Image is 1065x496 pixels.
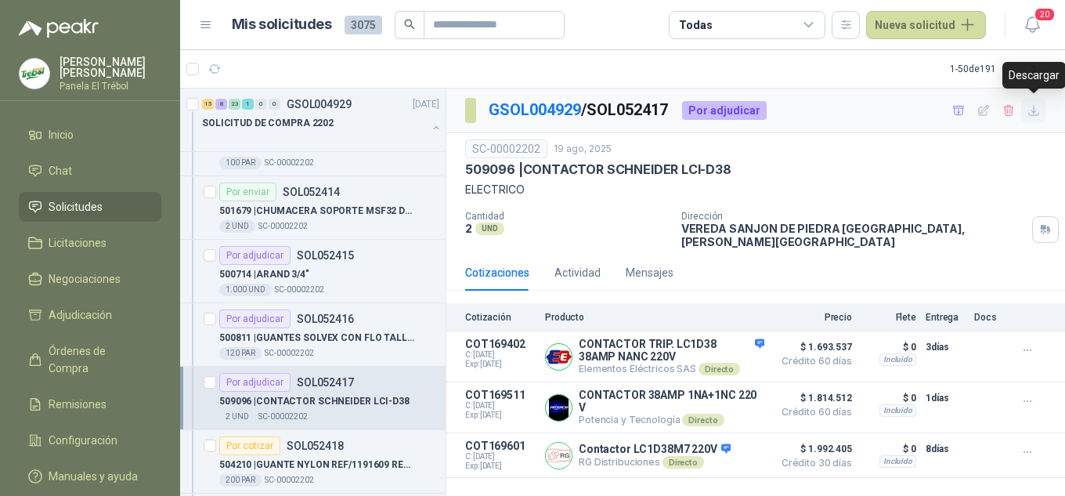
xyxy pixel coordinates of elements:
span: C: [DATE] [465,401,536,411]
p: $ 0 [861,440,916,458]
div: Incluido [879,353,916,366]
img: Company Logo [20,59,49,89]
p: COT169511 [465,389,536,401]
p: SOL052414 [283,186,340,197]
p: 504210 | GUANTE NYLON REF/1191609 RECUBIERTOS MEFLEX [219,458,414,472]
span: Remisiones [49,396,106,413]
div: 0 [269,99,280,110]
p: COT169402 [465,338,536,350]
div: Por adjudicar [219,246,291,265]
span: Inicio [49,126,74,143]
a: Por adjudicarSOL052416500811 |GUANTES SOLVEX CON FLO TALLA 10120 PARSC-00002202 [180,303,446,367]
div: Por enviar [219,183,276,201]
button: 20 [1018,11,1046,39]
a: 15 8 23 1 0 0 GSOL004929[DATE] SOLICITUD DE COMPRA 2202 [202,95,442,145]
p: 509096 | CONTACTOR SCHNEIDER LCI-D38 [219,394,410,409]
p: $ 0 [861,389,916,407]
span: Chat [49,162,72,179]
div: Directo [699,363,740,375]
div: 200 PAR [219,474,262,487]
div: Actividad [554,264,601,281]
p: 500714 | ARAND 3/4" [219,267,309,282]
div: 1 [242,99,254,110]
p: Cotización [465,312,536,323]
p: 509096 | CONTACTOR SCHNEIDER LCI-D38 [465,161,731,178]
span: Adjudicación [49,306,112,324]
p: 500811 | GUANTES SOLVEX CON FLO TALLA 10 [219,331,414,346]
div: Todas [679,16,712,34]
a: Chat [19,156,161,186]
p: CONTACTOR 38AMP 1NA+1NC 220 V [579,389,764,414]
a: Remisiones [19,389,161,419]
div: 100 PAR [219,157,262,169]
img: Company Logo [546,395,572,421]
h1: Mis solicitudes [232,13,332,36]
a: Configuración [19,425,161,455]
p: SC-00002202 [265,347,314,360]
a: Adjudicación [19,300,161,330]
div: Mensajes [626,264,673,281]
div: 23 [229,99,240,110]
p: SC-00002202 [275,284,324,296]
p: Elementos Eléctricos SAS [579,363,764,375]
p: 501679 | CHUMACERA SOPORTE MSF32 DE 2" [219,204,414,219]
p: Cantidad [465,211,669,222]
p: Panela El Trébol [60,81,161,91]
a: Inicio [19,120,161,150]
p: SOL052418 [287,440,344,451]
div: Directo [662,456,704,469]
a: Por cotizarSOL052418504210 |GUANTE NYLON REF/1191609 RECUBIERTOS MEFLEX200 PARSC-00002202 [180,430,446,494]
p: ELECTRICO [465,181,1046,198]
p: SC-00002202 [258,220,308,233]
p: 2 [465,222,472,235]
p: [DATE] [413,97,439,112]
span: Exp: [DATE] [465,411,536,420]
span: $ 1.693.537 [774,338,852,357]
div: Por cotizar [219,436,280,455]
p: Entrega [926,312,965,323]
p: SC-00002202 [265,157,314,169]
div: 2 UND [219,411,255,423]
span: Solicitudes [49,198,103,215]
p: RG Distribuciones [579,456,731,469]
p: [PERSON_NAME] [PERSON_NAME] [60,56,161,78]
div: 0 [255,99,267,110]
div: 1.000 UND [219,284,272,296]
span: $ 1.814.512 [774,389,852,407]
span: Crédito 60 días [774,357,852,366]
p: Dirección [681,211,1026,222]
p: Contactor LC1D38M7 220V [579,443,731,457]
a: Órdenes de Compra [19,336,161,383]
p: VEREDA SANJON DE PIEDRA [GEOGRAPHIC_DATA] , [PERSON_NAME][GEOGRAPHIC_DATA] [681,222,1026,248]
span: C: [DATE] [465,452,536,462]
p: 19 ago, 2025 [554,142,612,157]
a: Licitaciones [19,228,161,258]
a: Solicitudes [19,192,161,222]
div: 2 UND [219,220,255,233]
div: Incluido [879,404,916,417]
p: Docs [974,312,1005,323]
div: 1 - 50 de 191 [950,56,1046,81]
button: Nueva solicitud [866,11,986,39]
a: Manuales y ayuda [19,462,161,491]
div: Cotizaciones [465,264,529,281]
img: Logo peakr [19,19,99,38]
div: UND [475,223,504,235]
span: Crédito 60 días [774,407,852,417]
p: SOL052416 [297,313,354,324]
p: $ 0 [861,338,916,357]
p: 1 días [926,389,965,407]
p: CONTACTOR TRIP. LC1D38 38AMP NANC 220V [579,338,764,363]
a: Por adjudicarSOL052417509096 |CONTACTOR SCHNEIDER LCI-D382 UNDSC-00002202 [180,367,446,430]
span: Exp: [DATE] [465,360,536,369]
p: 8 días [926,440,965,458]
span: search [404,19,415,30]
img: Company Logo [546,443,572,469]
div: Por adjudicar [219,373,291,392]
span: 3075 [345,16,382,34]
p: SC-00002202 [258,411,308,423]
div: Por adjudicar [682,101,767,120]
span: Negociaciones [49,270,121,288]
p: SOL052417 [297,377,354,388]
p: SOL052415 [297,250,354,261]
